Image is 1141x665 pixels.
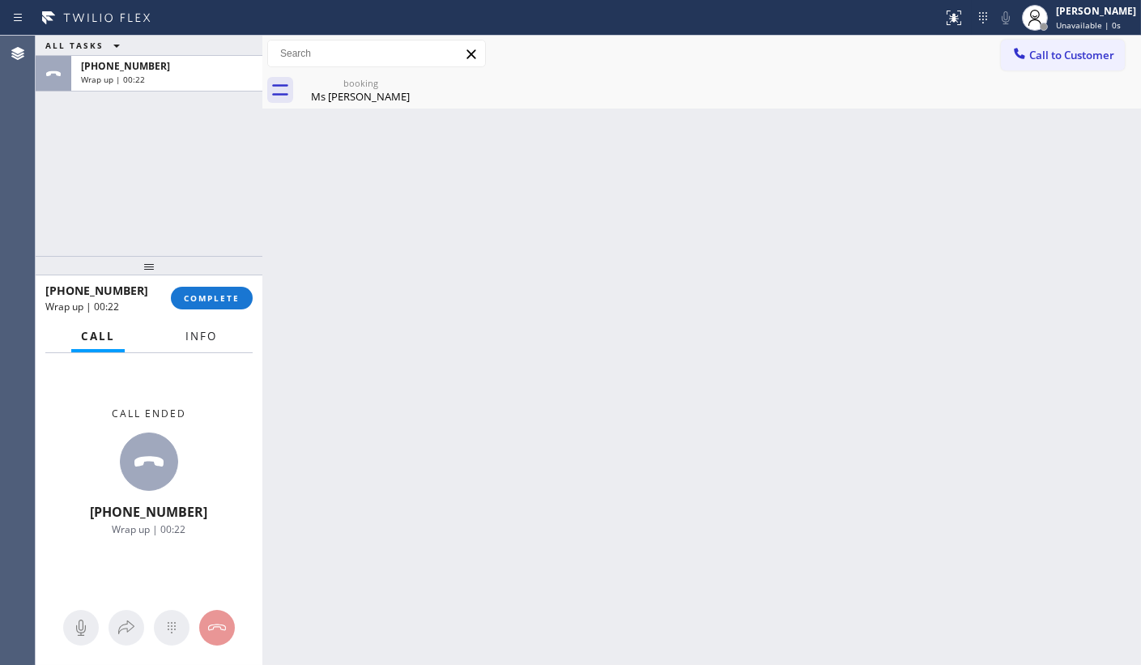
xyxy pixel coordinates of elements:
[300,72,422,109] div: Ms Tanya
[63,610,99,646] button: Mute
[112,407,186,420] span: Call ended
[154,610,189,646] button: Open dialpad
[1001,40,1125,70] button: Call to Customer
[268,40,485,66] input: Search
[81,74,145,85] span: Wrap up | 00:22
[1056,19,1121,31] span: Unavailable | 0s
[71,321,125,352] button: Call
[1029,48,1114,62] span: Call to Customer
[171,287,253,309] button: COMPLETE
[91,503,208,521] span: [PHONE_NUMBER]
[113,522,186,536] span: Wrap up | 00:22
[1056,4,1136,18] div: [PERSON_NAME]
[81,329,115,343] span: Call
[994,6,1017,29] button: Mute
[81,59,170,73] span: [PHONE_NUMBER]
[184,292,240,304] span: COMPLETE
[45,283,148,298] span: [PHONE_NUMBER]
[185,329,217,343] span: Info
[45,40,104,51] span: ALL TASKS
[199,610,235,646] button: Hang up
[300,89,422,104] div: Ms [PERSON_NAME]
[36,36,136,55] button: ALL TASKS
[300,77,422,89] div: booking
[45,300,119,313] span: Wrap up | 00:22
[176,321,227,352] button: Info
[109,610,144,646] button: Open directory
